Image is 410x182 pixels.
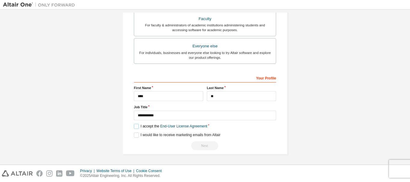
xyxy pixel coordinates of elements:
label: First Name [134,85,203,90]
div: Everyone else [138,42,272,50]
label: I accept the [134,124,207,129]
div: Website Terms of Use [96,169,136,173]
p: © 2025 Altair Engineering, Inc. All Rights Reserved. [80,173,165,178]
label: Job Title [134,105,276,109]
img: linkedin.svg [56,170,62,177]
img: youtube.svg [66,170,75,177]
div: For faculty & administrators of academic institutions administering students and accessing softwa... [138,23,272,32]
img: altair_logo.svg [2,170,33,177]
div: Faculty [138,15,272,23]
div: Cookie Consent [136,169,165,173]
div: Privacy [80,169,96,173]
div: Read and acccept EULA to continue [134,141,276,150]
a: End-User License Agreement [160,124,207,128]
img: instagram.svg [46,170,53,177]
div: Your Profile [134,73,276,82]
div: For individuals, businesses and everyone else looking to try Altair software and explore our prod... [138,50,272,60]
label: I would like to receive marketing emails from Altair [134,133,220,138]
img: facebook.svg [36,170,43,177]
img: Altair One [3,2,78,8]
label: Last Name [207,85,276,90]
